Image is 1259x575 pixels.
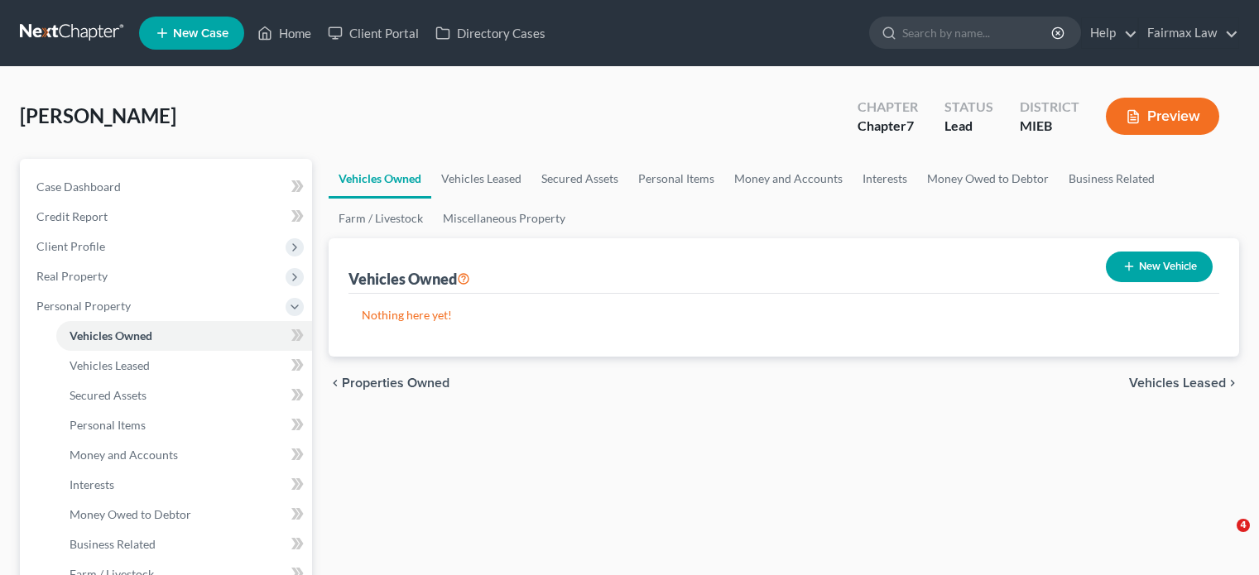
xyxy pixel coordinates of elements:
[56,410,312,440] a: Personal Items
[70,477,114,491] span: Interests
[853,159,917,199] a: Interests
[1237,519,1250,532] span: 4
[1129,376,1226,390] span: Vehicles Leased
[1106,252,1213,282] button: New Vehicle
[902,17,1054,48] input: Search by name...
[36,269,108,283] span: Real Property
[329,159,431,199] a: Vehicles Owned
[329,199,433,238] a: Farm / Livestock
[944,117,993,136] div: Lead
[70,328,152,343] span: Vehicles Owned
[1020,117,1079,136] div: MIEB
[36,209,108,223] span: Credit Report
[23,202,312,232] a: Credit Report
[628,159,724,199] a: Personal Items
[1139,18,1238,48] a: Fairmax Law
[320,18,427,48] a: Client Portal
[36,239,105,253] span: Client Profile
[70,388,147,402] span: Secured Assets
[531,159,628,199] a: Secured Assets
[1203,519,1242,558] iframe: Intercom live chat
[917,159,1059,199] a: Money Owed to Debtor
[70,507,191,521] span: Money Owed to Debtor
[329,376,449,390] button: chevron_left Properties Owned
[70,358,150,372] span: Vehicles Leased
[56,321,312,351] a: Vehicles Owned
[1129,376,1239,390] button: Vehicles Leased chevron_right
[362,307,1206,323] p: Nothing here yet!
[1020,98,1079,117] div: District
[56,470,312,500] a: Interests
[1226,376,1239,390] i: chevron_right
[20,103,176,127] span: [PERSON_NAME]
[36,299,131,313] span: Personal Property
[431,159,531,199] a: Vehicles Leased
[173,27,228,40] span: New Case
[56,529,312,559] a: Business Related
[944,98,993,117] div: Status
[858,117,918,136] div: Chapter
[56,440,312,470] a: Money and Accounts
[23,172,312,202] a: Case Dashboard
[433,199,575,238] a: Miscellaneous Property
[329,376,342,390] i: chevron_left
[1106,98,1219,135] button: Preview
[342,376,449,390] span: Properties Owned
[249,18,320,48] a: Home
[724,159,853,199] a: Money and Accounts
[1059,159,1165,199] a: Business Related
[56,500,312,529] a: Money Owed to Debtor
[906,117,914,133] span: 7
[427,18,554,48] a: Directory Cases
[348,269,470,289] div: Vehicles Owned
[858,98,918,117] div: Chapter
[70,448,178,462] span: Money and Accounts
[70,418,146,432] span: Personal Items
[56,381,312,410] a: Secured Assets
[70,537,156,551] span: Business Related
[36,180,121,194] span: Case Dashboard
[1082,18,1137,48] a: Help
[56,351,312,381] a: Vehicles Leased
